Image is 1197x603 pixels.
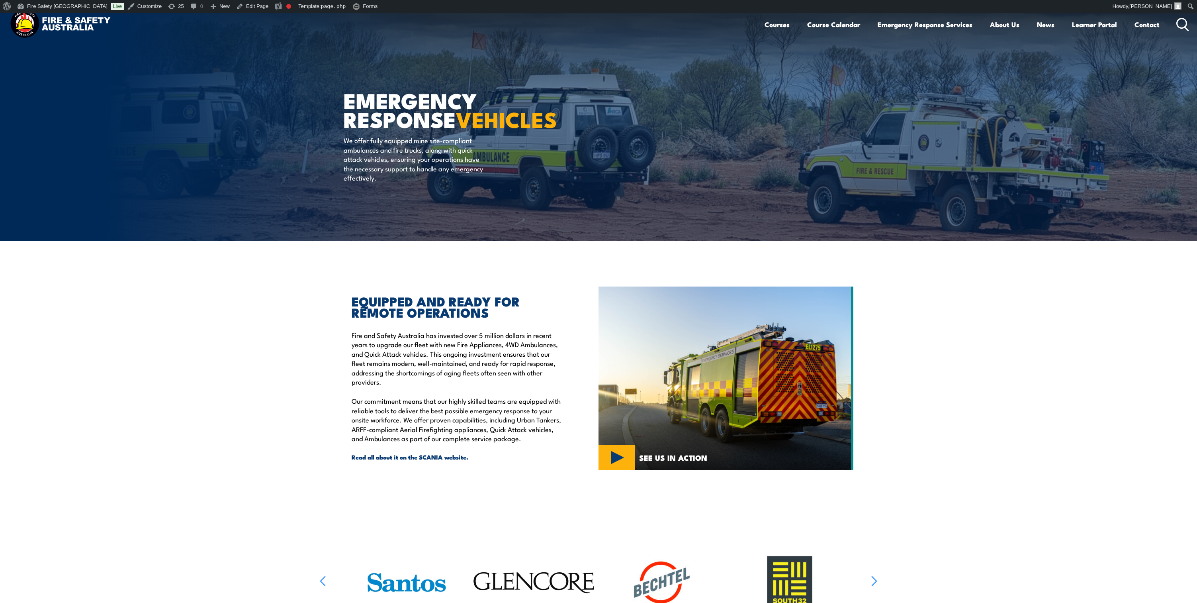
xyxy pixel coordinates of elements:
h1: EMERGENCY RESPONSE [344,91,540,128]
a: Courses [765,14,790,35]
a: About Us [990,14,1019,35]
a: Contact [1134,14,1160,35]
a: Live [111,3,124,10]
span: SEE US IN ACTION [639,454,707,461]
h2: EQUIPPED AND READY FOR REMOTE OPERATIONS [352,295,562,318]
a: Learner Portal [1072,14,1117,35]
a: Course Calendar [807,14,860,35]
div: Focus keyphrase not set [286,4,291,9]
strong: VEHICLES [456,102,557,135]
a: Read all about it on the SCANIA website. [352,453,562,462]
span: [PERSON_NAME] [1129,3,1172,9]
p: We offer fully equipped mine site-compliant ambulances and fire trucks, along with quick attack v... [344,136,489,182]
span: page.php [321,3,346,9]
a: News [1037,14,1054,35]
p: Our commitment means that our highly skilled teams are equipped with reliable tools to deliver th... [352,396,562,443]
p: Fire and Safety Australia has invested over 5 million dollars in recent years to upgrade our flee... [352,330,562,386]
a: Emergency Response Services [878,14,972,35]
img: MERS VIDEO (3) [598,287,853,470]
